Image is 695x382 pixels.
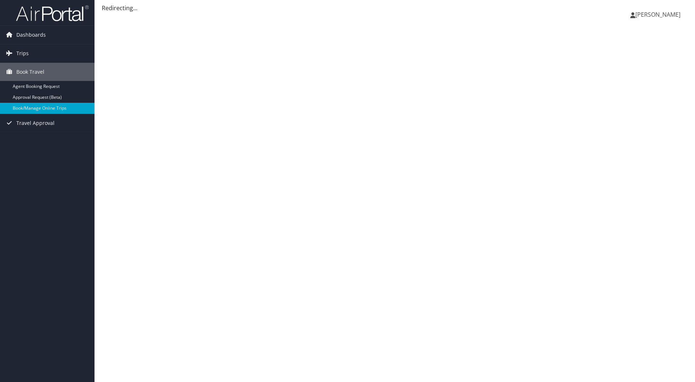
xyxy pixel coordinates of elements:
[635,11,680,19] span: [PERSON_NAME]
[630,4,688,25] a: [PERSON_NAME]
[16,5,89,22] img: airportal-logo.png
[102,4,688,12] div: Redirecting...
[16,114,55,132] span: Travel Approval
[16,63,44,81] span: Book Travel
[16,26,46,44] span: Dashboards
[16,44,29,62] span: Trips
